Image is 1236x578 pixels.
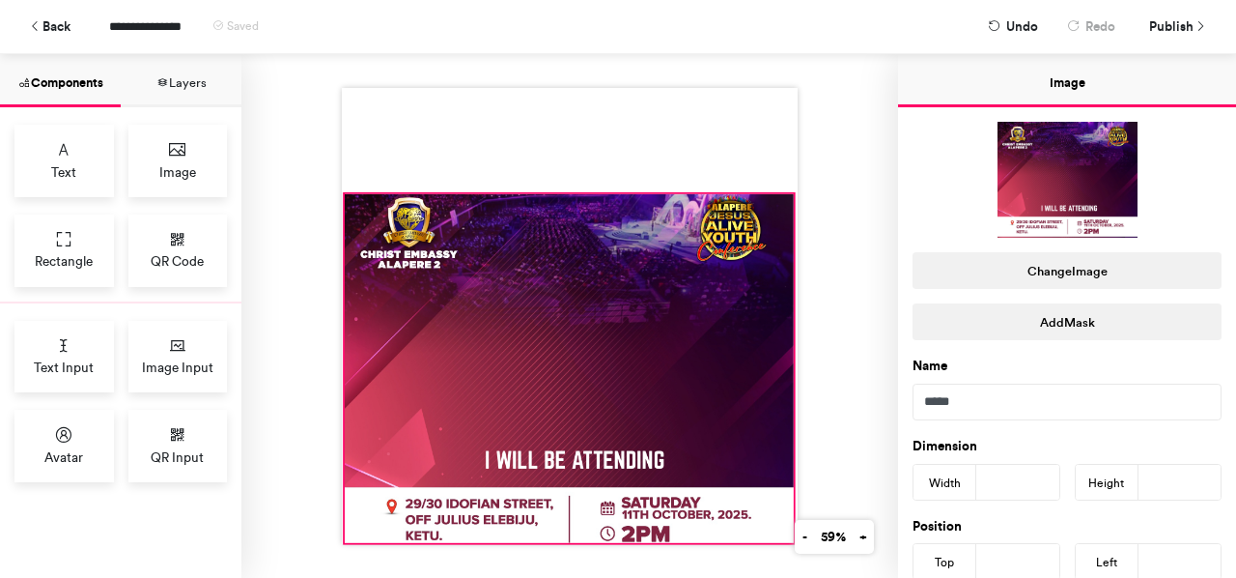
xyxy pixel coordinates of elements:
[151,251,204,271] span: QR Code
[19,10,80,43] button: Back
[913,252,1222,289] button: ChangeImage
[852,520,874,554] button: +
[913,517,962,536] label: Position
[1006,10,1038,43] span: Undo
[913,465,976,502] div: Width
[142,358,213,377] span: Image Input
[978,10,1048,43] button: Undo
[795,520,814,554] button: -
[35,251,93,271] span: Rectangle
[51,162,76,182] span: Text
[1076,465,1138,502] div: Height
[913,357,947,376] label: Name
[34,358,94,377] span: Text Input
[159,162,196,182] span: Image
[813,520,853,554] button: 59%
[1135,10,1217,43] button: Publish
[227,19,259,33] span: Saved
[121,54,241,107] button: Layers
[913,437,977,456] label: Dimension
[913,303,1222,340] button: AddMask
[1149,10,1194,43] span: Publish
[898,54,1236,107] button: Image
[44,448,83,467] span: Avatar
[1139,481,1213,555] iframe: Drift Widget Chat Controller
[151,448,204,467] span: QR Input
